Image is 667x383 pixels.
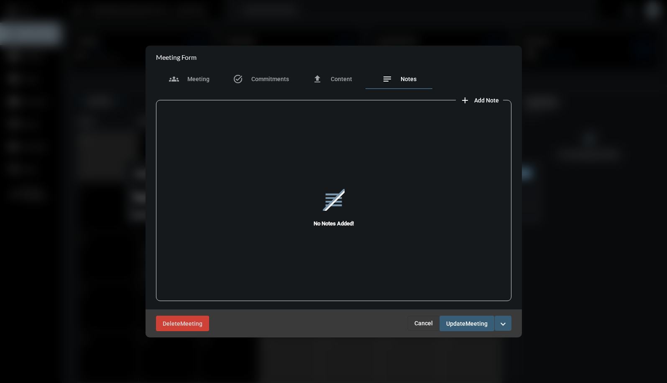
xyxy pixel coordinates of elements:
mat-icon: notes [382,74,392,84]
mat-icon: file_upload [312,74,322,84]
span: Meeting [465,320,488,327]
mat-icon: expand_more [498,319,508,329]
span: Delete [163,320,180,327]
mat-icon: groups [169,74,179,84]
button: UpdateMeeting [440,316,494,331]
h5: No Notes Added! [156,220,511,227]
mat-icon: task_alt [233,74,243,84]
span: Update [446,320,465,327]
button: add note [456,92,503,108]
span: Meeting [180,320,202,327]
span: Content [331,76,352,82]
button: Cancel [408,316,440,331]
span: Add Note [474,97,499,104]
mat-icon: add [460,95,470,105]
span: Cancel [414,320,433,327]
h2: Meeting Form [156,53,197,61]
span: Notes [401,76,417,82]
button: DeleteMeeting [156,316,209,331]
mat-icon: reorder [323,189,345,211]
span: Meeting [187,76,210,82]
span: Commitments [251,76,289,82]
